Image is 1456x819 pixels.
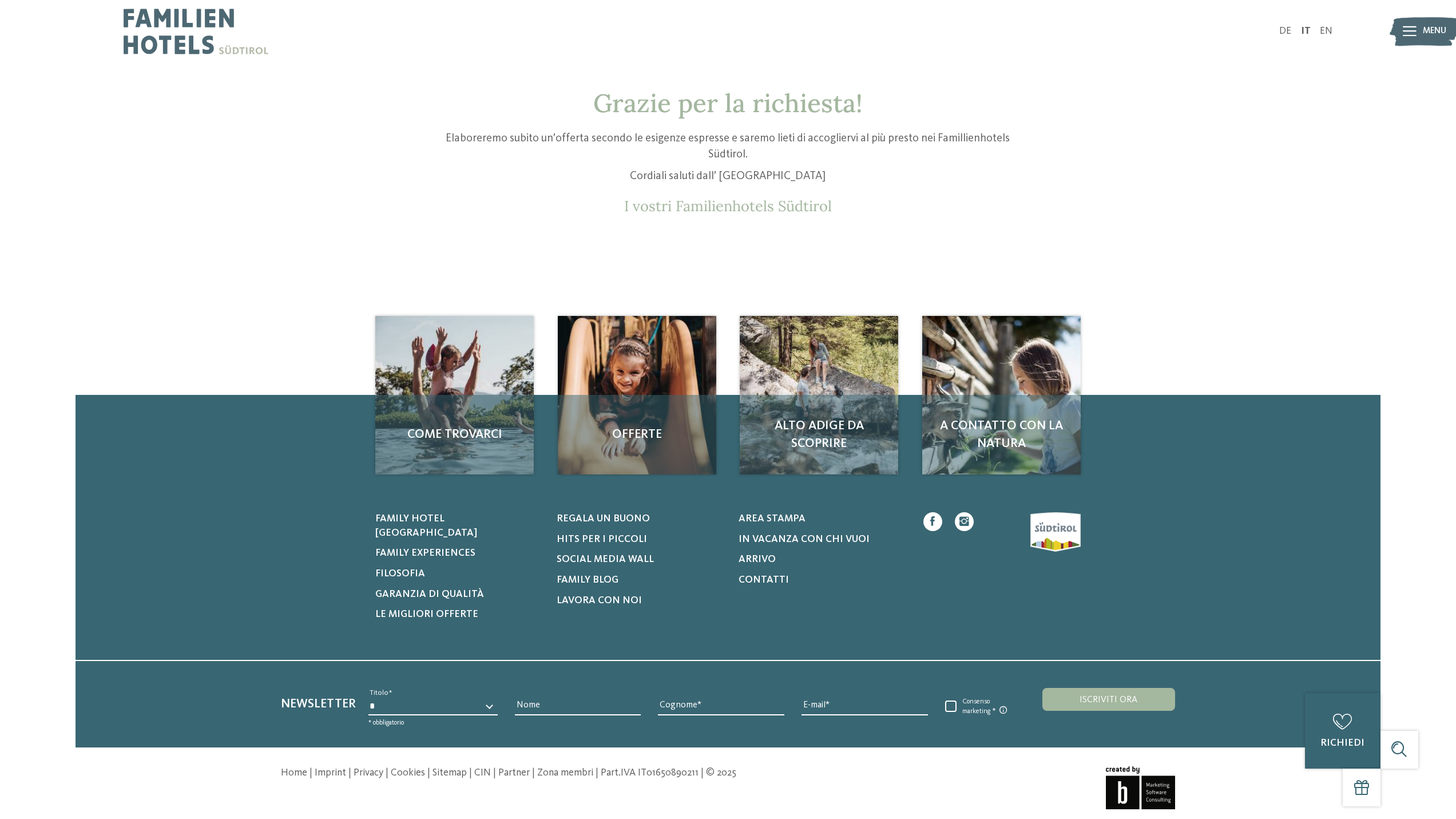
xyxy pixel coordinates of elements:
span: In vacanza con chi vuoi [739,535,870,544]
a: Partner [498,768,530,778]
span: Family Blog [557,575,618,585]
a: richiedi [1305,693,1380,769]
a: Le migliori offerte [375,608,541,622]
span: Come trovarci [388,426,521,444]
img: Raccolta di richieste [558,316,716,474]
span: Le migliori offerte [375,610,478,619]
a: Social Media Wall [557,553,723,567]
button: Iscriviti ora [1042,688,1175,711]
a: Garanzia di qualità [375,588,541,602]
a: Family hotel [GEOGRAPHIC_DATA] [375,512,541,540]
a: Cookies [391,768,425,778]
span: Family experiences [375,548,475,558]
span: © 2025 [706,768,736,778]
span: Grazie per la richiesta! [593,87,863,119]
img: Raccolta di richieste [922,316,1081,474]
p: Elaboreremo subito un’offerta secondo le esigenze espresse e saremo lieti di accogliervi al più p... [429,131,1027,163]
span: Arrivo [739,555,776,564]
a: Contatti [739,573,904,588]
span: Part.IVA IT01650890211 [601,768,699,778]
a: Lavora con noi [557,594,723,608]
span: | [493,768,496,778]
span: Family hotel [GEOGRAPHIC_DATA] [375,514,477,538]
a: Area stampa [739,512,904,527]
p: Cordiali saluti dall’ [GEOGRAPHIC_DATA] [429,169,1027,185]
img: Brandnamic GmbH | Leading Hospitality Solutions [1106,766,1175,809]
span: Menu [1423,25,1446,38]
span: richiedi [1320,738,1364,748]
a: Raccolta di richieste Come trovarci [375,316,534,474]
a: EN [1320,26,1332,36]
span: Social Media Wall [557,555,654,564]
img: Raccolta di richieste [740,316,898,474]
a: DE [1279,26,1291,36]
span: Garanzia di qualità [375,589,484,599]
span: Offerte [570,426,704,444]
span: Iscriviti ora [1080,695,1137,705]
a: Hits per i piccoli [557,533,723,547]
a: Raccolta di richieste Alto Adige da scoprire [740,316,898,474]
span: | [596,768,598,778]
span: Newsletter [281,698,356,710]
span: A contatto con la natura [935,417,1068,453]
a: Filosofia [375,567,541,581]
span: Lavora con noi [557,596,642,606]
span: Contatti [739,575,789,585]
a: IT [1301,26,1311,36]
span: | [532,768,535,778]
p: I vostri Familienhotels Südtirol [429,197,1027,215]
span: | [348,768,351,778]
span: Regala un buono [557,514,650,524]
a: Arrivo [739,553,904,567]
span: | [427,768,430,778]
a: Home [281,768,307,778]
a: Privacy [354,768,383,778]
a: Family Blog [557,573,723,588]
span: | [386,768,388,778]
span: * obbligatorio [368,719,404,726]
a: Zona membri [537,768,593,778]
img: Raccolta di richieste [375,316,534,474]
a: CIN [474,768,491,778]
a: Sitemap [433,768,467,778]
span: Filosofia [375,569,425,579]
a: Imprint [315,768,346,778]
a: In vacanza con chi vuoi [739,533,904,547]
span: | [310,768,312,778]
a: Family experiences [375,547,541,561]
span: Consenso marketing [957,698,1017,716]
a: Raccolta di richieste Offerte [558,316,716,474]
span: Alto Adige da scoprire [752,417,886,453]
span: | [469,768,472,778]
span: Area stampa [739,514,806,524]
span: Hits per i piccoli [557,535,647,544]
a: Raccolta di richieste A contatto con la natura [922,316,1081,474]
a: Regala un buono [557,512,723,527]
span: | [701,768,704,778]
